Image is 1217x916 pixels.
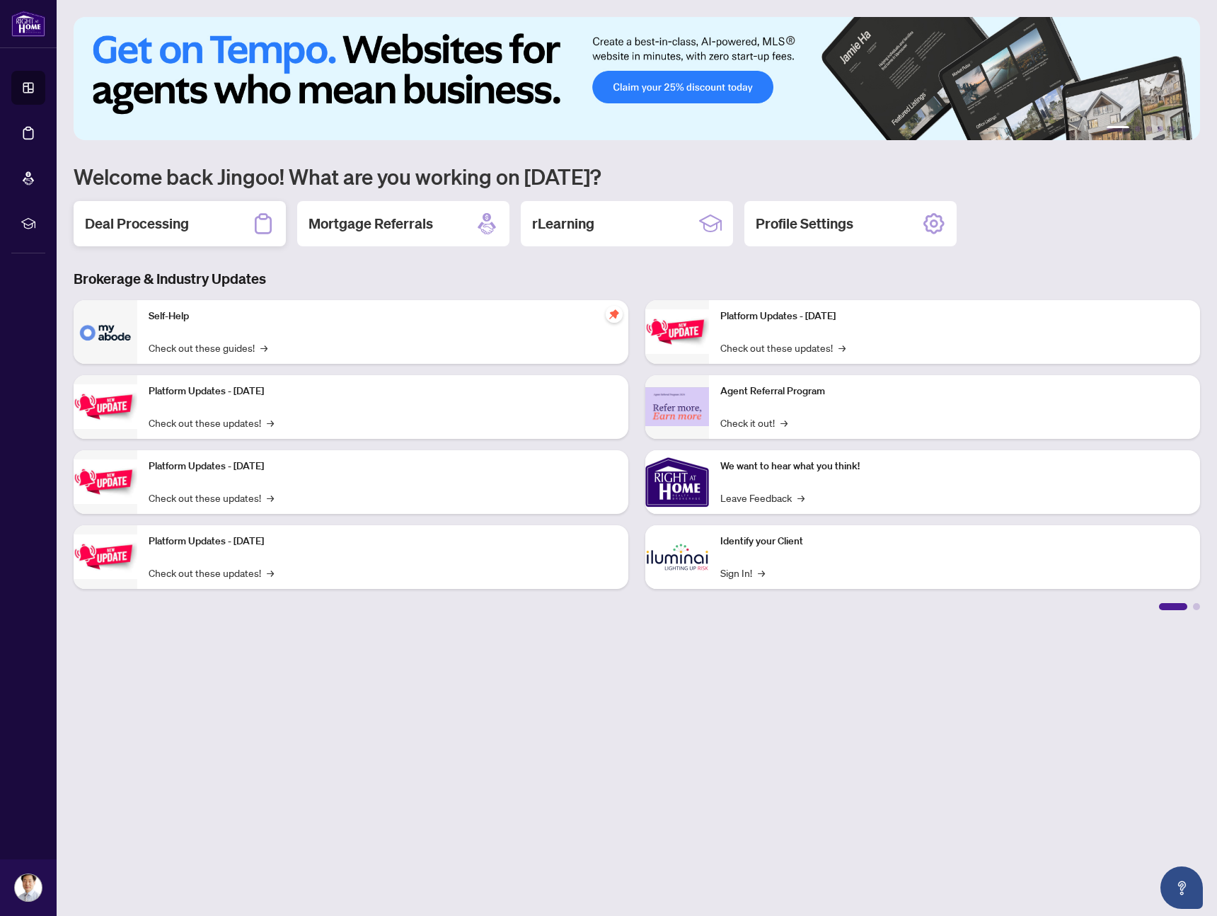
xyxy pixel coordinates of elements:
[1180,126,1186,132] button: 6
[149,565,274,580] a: Check out these updates!→
[756,214,853,234] h2: Profile Settings
[1169,126,1175,132] button: 5
[720,459,1189,474] p: We want to hear what you think!
[74,300,137,364] img: Self-Help
[267,565,274,580] span: →
[149,309,617,324] p: Self-Help
[308,214,433,234] h2: Mortgage Referrals
[15,874,42,901] img: Profile Icon
[720,534,1189,549] p: Identify your Client
[532,214,594,234] h2: rLearning
[11,11,45,37] img: logo
[645,309,709,354] img: Platform Updates - June 23, 2025
[85,214,189,234] h2: Deal Processing
[149,490,274,505] a: Check out these updates!→
[720,309,1189,324] p: Platform Updates - [DATE]
[1135,126,1141,132] button: 2
[720,490,804,505] a: Leave Feedback→
[74,459,137,504] img: Platform Updates - July 21, 2025
[267,415,274,430] span: →
[645,387,709,426] img: Agent Referral Program
[74,17,1200,140] img: Slide 0
[606,306,623,323] span: pushpin
[149,534,617,549] p: Platform Updates - [DATE]
[838,340,846,355] span: →
[1146,126,1152,132] button: 3
[1160,866,1203,909] button: Open asap
[758,565,765,580] span: →
[74,269,1200,289] h3: Brokerage & Industry Updates
[149,415,274,430] a: Check out these updates!→
[720,415,788,430] a: Check it out!→
[720,340,846,355] a: Check out these updates!→
[74,163,1200,190] h1: Welcome back Jingoo! What are you working on [DATE]?
[797,490,804,505] span: →
[149,459,617,474] p: Platform Updates - [DATE]
[260,340,267,355] span: →
[74,384,137,429] img: Platform Updates - September 16, 2025
[1107,126,1129,132] button: 1
[74,534,137,579] img: Platform Updates - July 8, 2025
[149,384,617,399] p: Platform Updates - [DATE]
[720,565,765,580] a: Sign In!→
[267,490,274,505] span: →
[780,415,788,430] span: →
[645,450,709,514] img: We want to hear what you think!
[645,525,709,589] img: Identify your Client
[1158,126,1163,132] button: 4
[149,340,267,355] a: Check out these guides!→
[720,384,1189,399] p: Agent Referral Program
